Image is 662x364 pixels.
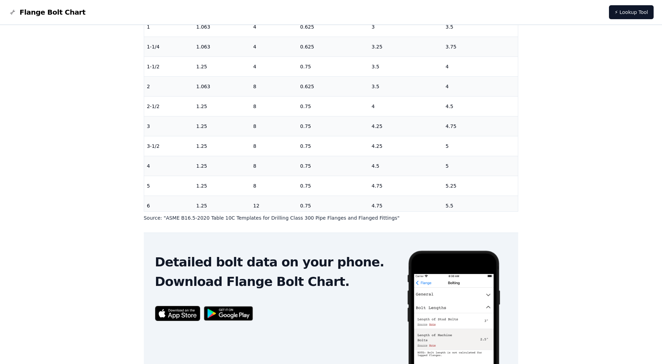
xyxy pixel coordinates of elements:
td: 4.5 [369,156,443,176]
td: 3 [144,116,194,136]
span: Flange Bolt Chart [20,7,85,17]
td: 4 [369,96,443,116]
td: 4 [250,17,297,37]
td: 5.5 [443,196,518,215]
a: Flange Bolt Chart LogoFlange Bolt Chart [8,7,85,17]
td: 3.5 [369,76,443,96]
td: 1.25 [193,136,250,156]
h2: Download Flange Bolt Chart. [155,275,395,289]
td: 8 [250,136,297,156]
td: 5 [443,156,518,176]
td: 0.75 [297,56,369,76]
td: 5.25 [443,176,518,196]
td: 3-1/2 [144,136,194,156]
td: 1.25 [193,116,250,136]
td: 0.75 [297,96,369,116]
td: 1.25 [193,56,250,76]
td: 8 [250,76,297,96]
td: 1.063 [193,76,250,96]
td: 3.5 [369,56,443,76]
td: 3.5 [443,17,518,37]
td: 4.75 [369,176,443,196]
img: Flange Bolt Chart Logo [8,8,17,16]
td: 1.25 [193,196,250,215]
td: 4 [250,37,297,56]
td: 4.5 [443,96,518,116]
td: 4.75 [369,196,443,215]
td: 1-1/2 [144,56,194,76]
td: 2 [144,76,194,96]
img: App Store badge for the Flange Bolt Chart app [155,306,200,321]
td: 0.75 [297,196,369,215]
a: ⚡ Lookup Tool [609,5,654,19]
td: 3.75 [443,37,518,56]
td: 0.75 [297,116,369,136]
td: 4 [443,76,518,96]
td: 0.625 [297,17,369,37]
td: 3 [369,17,443,37]
td: 4.75 [443,116,518,136]
td: 2-1/2 [144,96,194,116]
td: 1-1/4 [144,37,194,56]
td: 0.625 [297,76,369,96]
td: 12 [250,196,297,215]
td: 1.25 [193,176,250,196]
td: 8 [250,116,297,136]
h2: Detailed bolt data on your phone. [155,255,395,269]
td: 8 [250,96,297,116]
td: 8 [250,176,297,196]
td: 0.75 [297,136,369,156]
td: 1 [144,17,194,37]
td: 5 [144,176,194,196]
td: 1.25 [193,156,250,176]
td: 4 [144,156,194,176]
td: 1.063 [193,17,250,37]
td: 0.75 [297,156,369,176]
td: 0.625 [297,37,369,56]
td: 4 [250,56,297,76]
td: 8 [250,156,297,176]
td: 6 [144,196,194,215]
p: Source: " ASME B16.5-2020 Table 10C Templates for Drilling Class 300 Pipe Flanges and Flanged Fit... [144,214,519,221]
td: 3.25 [369,37,443,56]
td: 1.25 [193,96,250,116]
td: 0.75 [297,176,369,196]
td: 4.25 [369,136,443,156]
td: 4.25 [369,116,443,136]
td: 4 [443,56,518,76]
td: 1.063 [193,37,250,56]
td: 5 [443,136,518,156]
img: Get it on Google Play [200,303,257,325]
